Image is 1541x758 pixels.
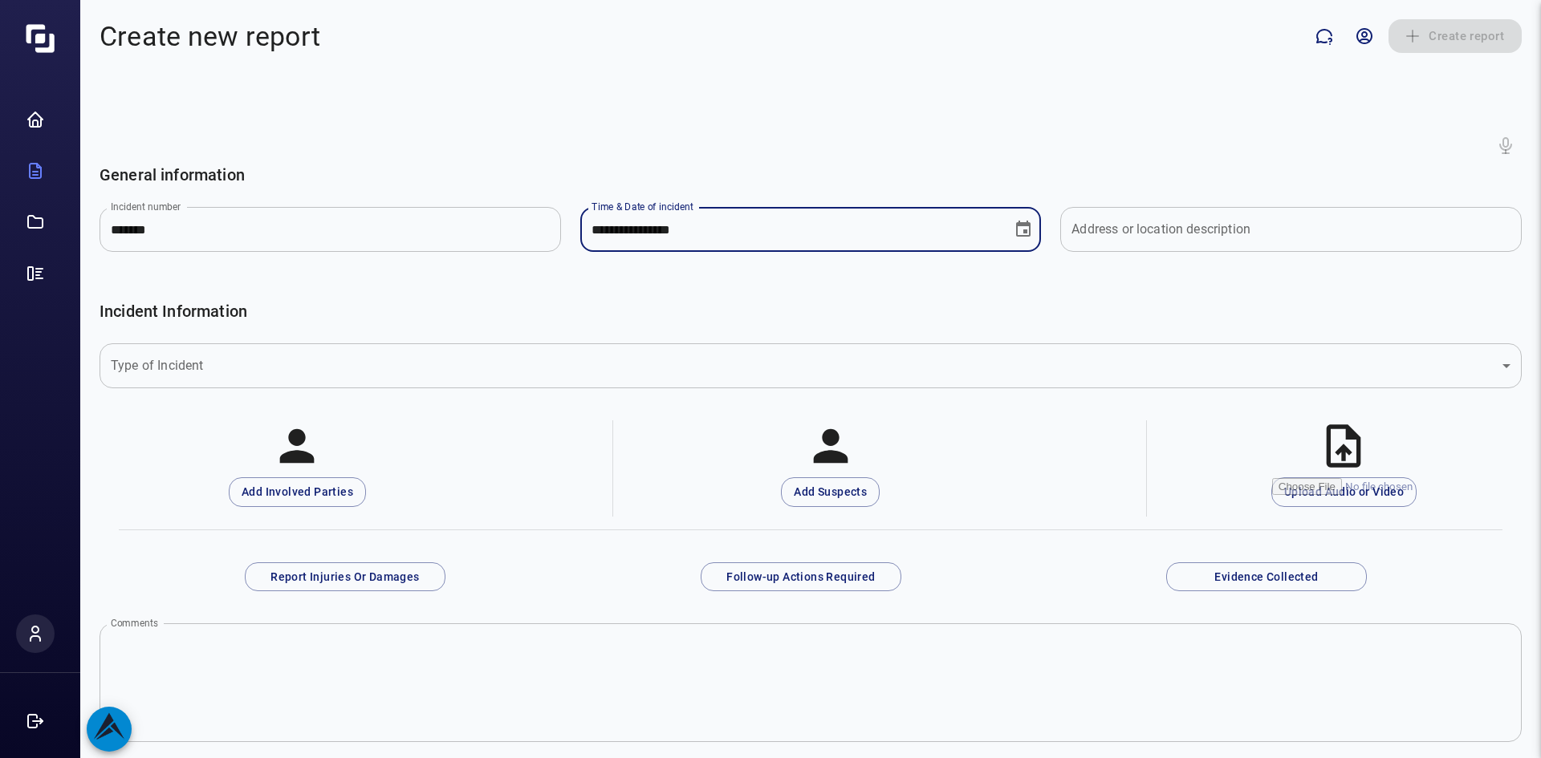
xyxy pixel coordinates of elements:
[592,200,693,213] label: Time & Date of incident
[229,477,366,507] button: Add Involved Parties
[726,567,875,587] div: Follow-up Actions Required
[100,298,1522,324] h6: Incident Information
[100,162,1522,188] h6: General information
[87,707,132,752] button: add
[1271,477,1417,507] label: Upload Audio or Video
[100,20,320,53] h4: Create new report
[701,562,901,592] button: Follow-up Actions Required
[16,24,64,53] img: vpj8eeh3pfOxh9Hu0eaQRnmXcTMAETMAEQhL4LyN26tEpyxP3AAAAAElFTkSuQmCC
[1272,478,1416,506] input: Upload Audio or Video
[781,477,880,507] button: Add Suspects
[111,200,181,213] label: Incident number
[245,562,445,592] button: Report Injuries Or Damages
[1166,562,1367,592] button: Evidence Collected
[1214,567,1318,587] div: Evidence Collected
[111,616,158,630] label: Comments
[270,567,419,587] div: Report Injuries Or Damages
[1007,213,1039,245] button: Choose date, selected date is Sep 20, 2025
